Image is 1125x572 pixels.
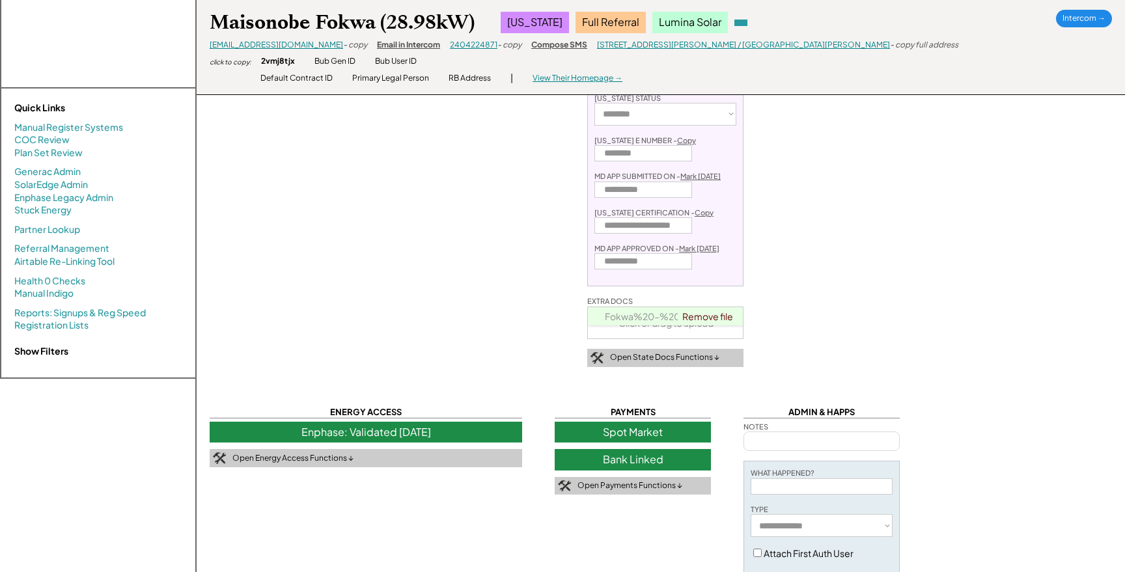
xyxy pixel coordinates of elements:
[1056,10,1112,27] div: Intercom →
[594,243,719,253] div: MD APP APPROVED ON -
[497,40,521,51] div: - copy
[594,93,661,103] div: [US_STATE] STATUS
[576,12,646,33] div: Full Referral
[555,449,711,470] div: Bank Linked
[14,133,70,146] a: COC Review
[751,468,814,478] div: WHAT HAPPENED?
[261,56,295,67] div: 2vmj8tjx
[14,121,123,134] a: Manual Register Systems
[594,135,696,145] div: [US_STATE] E NUMBER -
[597,40,890,49] a: [STREET_ADDRESS][PERSON_NAME] / [GEOGRAPHIC_DATA][PERSON_NAME]
[764,547,854,559] label: Attach First Auth User
[678,307,738,325] a: Remove file
[501,12,569,33] div: [US_STATE]
[594,208,714,217] div: [US_STATE] CERTIFICATION -
[510,72,513,85] div: |
[14,146,83,159] a: Plan Set Review
[260,73,333,84] div: Default Contract ID
[14,178,88,191] a: SolarEdge Admin
[14,165,81,178] a: Generac Admin
[555,406,711,418] div: PAYMENTS
[375,56,417,67] div: Bub User ID
[14,204,72,217] a: Stuck Energy
[605,310,727,322] a: Fokwa%20-%20permit.pdf
[587,296,633,306] div: EXTRA DOCS
[352,73,429,84] div: Primary Legal Person
[210,40,343,49] a: [EMAIL_ADDRESS][DOMAIN_NAME]
[14,275,85,288] a: Health 0 Checks
[680,172,721,180] u: Mark [DATE]
[449,73,491,84] div: RB Address
[594,171,721,181] div: MD APP SUBMITTED ON -
[450,40,497,49] a: 2404224871
[751,504,768,514] div: TYPE
[679,244,719,252] u: Mark [DATE]
[743,406,900,418] div: ADMIN & HAPPS
[314,56,355,67] div: Bub Gen ID
[14,319,89,332] a: Registration Lists
[210,422,522,443] div: Enphase: Validated [DATE]
[14,223,80,236] a: Partner Lookup
[343,40,367,51] div: - copy
[14,102,145,115] div: Quick Links
[210,57,251,66] div: click to copy:
[890,40,958,51] div: - copy full address
[14,242,109,255] a: Referral Management
[743,422,768,431] div: NOTES
[677,136,696,144] u: Copy
[14,255,115,268] a: Airtable Re-Linking Tool
[377,40,440,51] div: Email in Intercom
[210,406,522,418] div: ENERGY ACCESS
[610,352,719,363] div: Open State Docs Functions ↓
[232,453,354,464] div: Open Energy Access Functions ↓
[577,480,682,491] div: Open Payments Functions ↓
[531,40,587,51] div: Compose SMS
[14,287,74,300] a: Manual Indigo
[555,422,711,443] div: Spot Market
[213,452,226,464] img: tool-icon.png
[14,345,68,357] strong: Show Filters
[558,480,571,492] img: tool-icon.png
[533,73,622,84] div: View Their Homepage →
[695,208,714,217] u: Copy
[590,352,604,364] img: tool-icon.png
[652,12,728,33] div: Lumina Solar
[14,306,146,320] a: Reports: Signups & Reg Speed
[210,10,475,35] div: Maisonobe Fokwa (28.98kW)
[14,191,113,204] a: Enphase Legacy Admin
